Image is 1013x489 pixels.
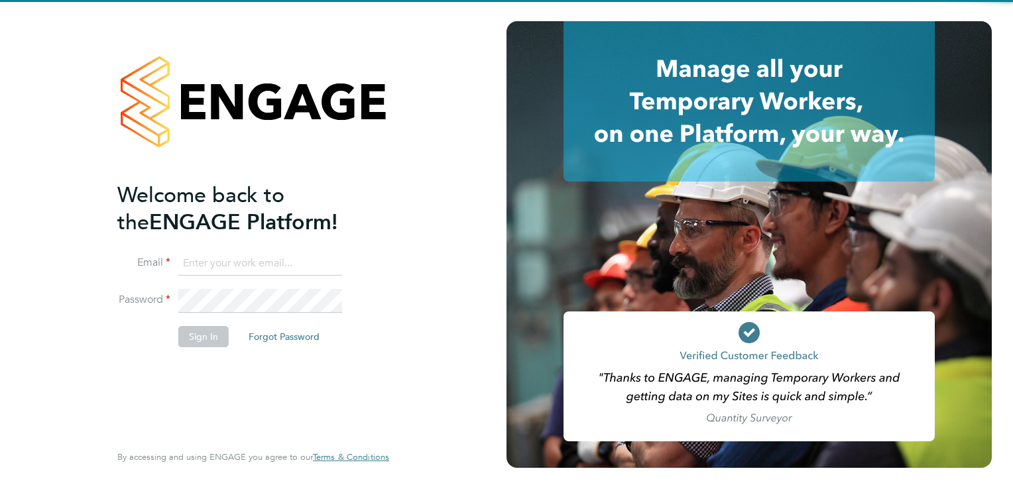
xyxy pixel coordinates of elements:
[117,182,376,236] h2: ENGAGE Platform!
[178,252,342,276] input: Enter your work email...
[178,326,229,347] button: Sign In
[313,452,389,462] a: Terms & Conditions
[238,326,330,347] button: Forgot Password
[117,293,170,307] label: Password
[117,256,170,270] label: Email
[117,451,389,462] span: By accessing and using ENGAGE you agree to our
[117,182,284,235] span: Welcome back to the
